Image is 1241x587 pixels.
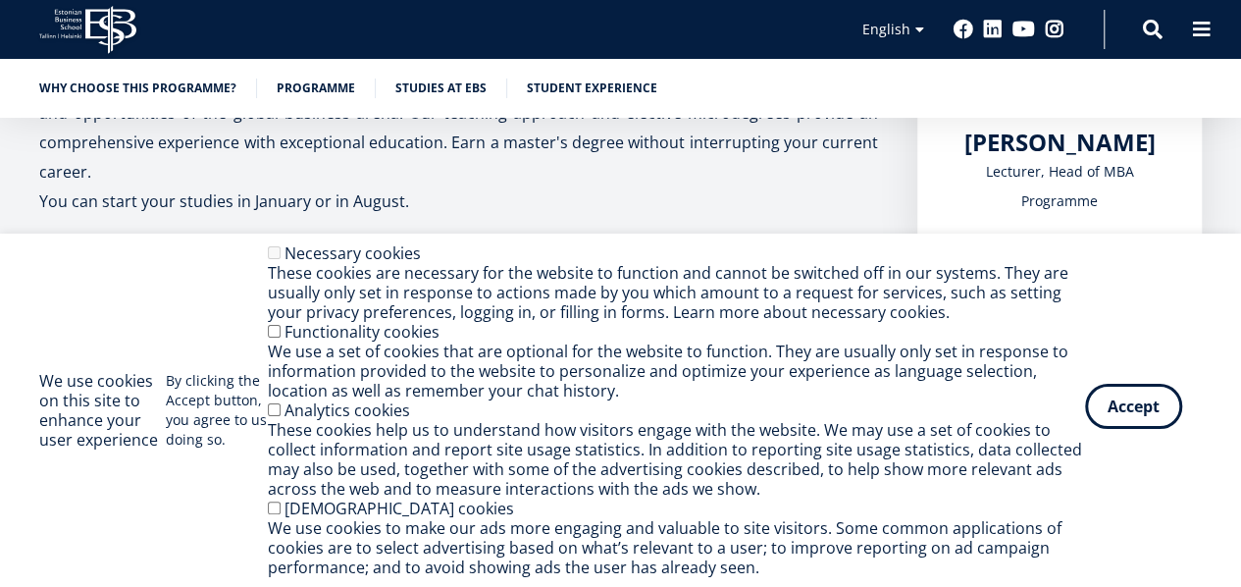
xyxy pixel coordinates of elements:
a: Facebook [954,20,973,39]
div: These cookies are necessary for the website to function and cannot be switched off in our systems... [268,263,1085,322]
span: Technology Innovation MBA [23,324,188,342]
label: Functionality cookies [284,321,440,343]
span: Two-year MBA [23,298,107,316]
label: Analytics cookies [284,400,410,421]
a: Studies at EBS [395,79,487,98]
a: Instagram [1045,20,1064,39]
a: Programme [277,79,355,98]
input: One-year MBA (in Estonian) [5,274,18,287]
div: Lecturer, Head of MBA Programme [957,157,1163,216]
div: We use cookies to make our ads more engaging and valuable to site visitors. Some common applicati... [268,518,1085,577]
label: [DEMOGRAPHIC_DATA] cookies [284,498,514,519]
input: Two-year MBA [5,299,18,312]
a: Why choose this programme? [39,79,236,98]
p: By clicking the Accept button, you agree to us doing so. [166,371,268,450]
a: [PERSON_NAME] [964,128,1156,157]
div: We use a set of cookies that are optional for the website to function. They are usually only set ... [268,342,1085,400]
label: Necessary cookies [284,242,421,264]
a: Linkedin [983,20,1003,39]
h2: We use cookies on this site to enhance your user experience [39,371,166,450]
a: Youtube [1012,20,1035,39]
a: Student experience [527,79,657,98]
div: These cookies help us to understand how visitors engage with the website. We may use a set of coo... [268,420,1085,499]
p: You can start your studies in January or in August. [39,187,878,216]
span: [PERSON_NAME] [964,126,1156,158]
span: One-year MBA (in Estonian) [23,273,182,291]
span: Last Name [466,1,529,19]
button: Accept [1085,384,1182,429]
input: Technology Innovation MBA [5,325,18,338]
